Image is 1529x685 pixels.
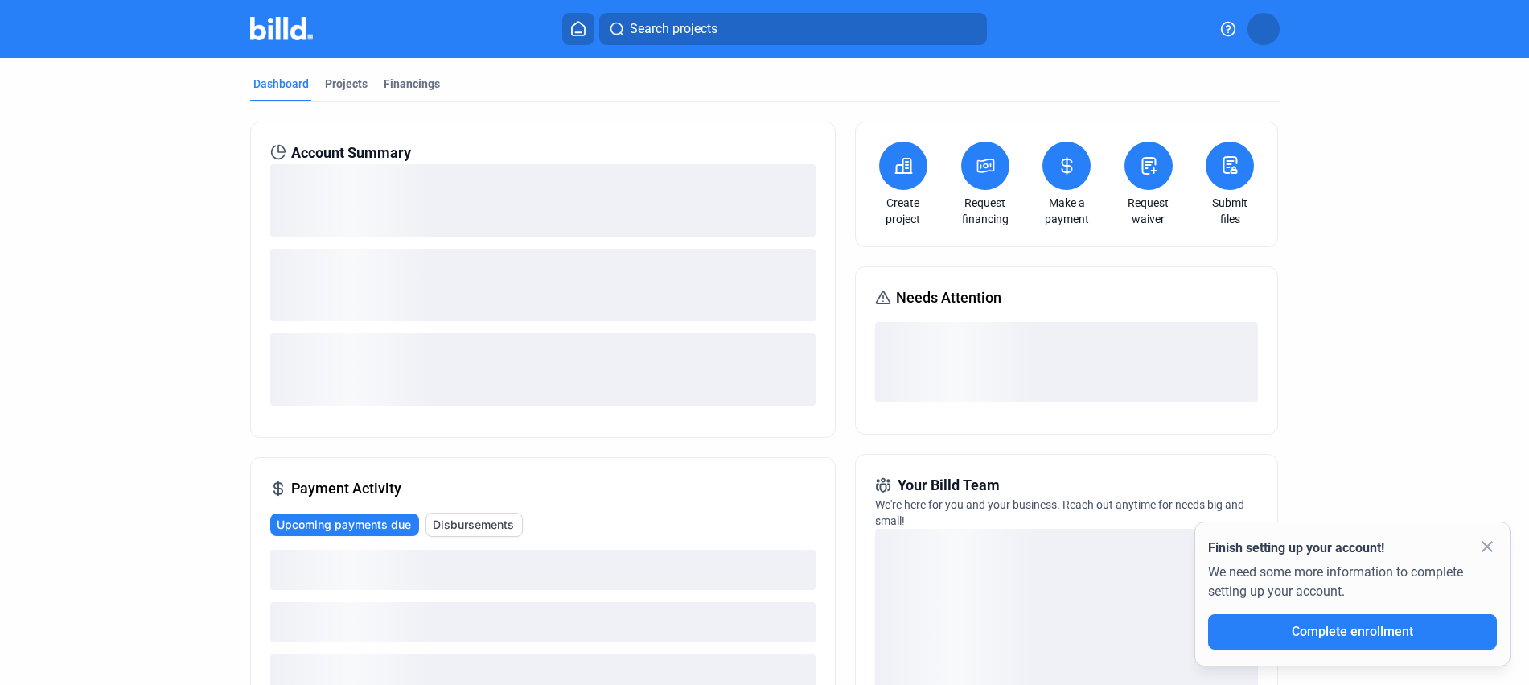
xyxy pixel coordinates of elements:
[1038,195,1095,227] a: Make a payment
[291,477,401,500] span: Payment Activity
[1208,539,1497,558] div: Finish setting up your account!
[270,602,816,642] div: loading
[1478,537,1497,556] mat-icon: close
[875,195,931,227] a: Create project
[277,517,411,533] span: Upcoming payments due
[896,287,1001,309] span: Needs Attention
[875,498,1244,527] span: We're here for you and your business. Reach out anytime for needs big and small!
[270,164,816,237] div: loading
[957,195,1013,227] a: Request financing
[270,514,419,536] button: Upcoming payments due
[599,13,987,45] button: Search projects
[630,19,717,39] span: Search projects
[1208,614,1497,650] button: Complete enrollment
[1208,558,1497,614] div: We need some more information to complete setting up your account.
[270,550,816,590] div: loading
[1202,195,1258,227] a: Submit files
[1120,195,1177,227] a: Request waiver
[250,17,314,40] img: Billd Company Logo
[425,513,523,537] button: Disbursements
[898,474,1000,497] span: Your Billd Team
[325,76,368,92] div: Projects
[875,322,1258,402] div: loading
[291,142,411,164] span: Account Summary
[1292,624,1413,639] span: Complete enrollment
[384,76,440,92] div: Financings
[270,249,816,321] div: loading
[270,333,816,406] div: loading
[253,76,309,92] div: Dashboard
[433,517,514,533] span: Disbursements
